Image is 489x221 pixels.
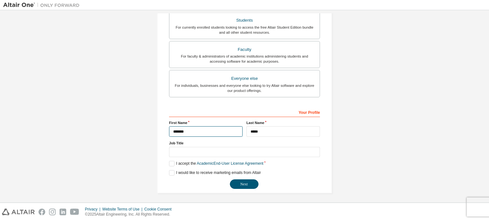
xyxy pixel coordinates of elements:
[173,16,316,25] div: Students
[39,209,45,215] img: facebook.svg
[60,209,66,215] img: linkedin.svg
[169,141,320,146] label: Job Title
[144,207,175,212] div: Cookie Consent
[3,2,83,8] img: Altair One
[197,161,263,166] a: Academic End-User License Agreement
[173,83,316,93] div: For individuals, businesses and everyone else looking to try Altair software and explore our prod...
[169,120,243,125] label: First Name
[173,74,316,83] div: Everyone else
[85,212,175,217] p: © 2025 Altair Engineering, Inc. All Rights Reserved.
[173,54,316,64] div: For faculty & administrators of academic institutions administering students and accessing softwa...
[169,170,261,176] label: I would like to receive marketing emails from Altair
[85,207,102,212] div: Privacy
[230,179,259,189] button: Next
[70,209,79,215] img: youtube.svg
[169,107,320,117] div: Your Profile
[49,209,56,215] img: instagram.svg
[102,207,144,212] div: Website Terms of Use
[173,25,316,35] div: For currently enrolled students looking to access the free Altair Student Edition bundle and all ...
[173,45,316,54] div: Faculty
[2,209,35,215] img: altair_logo.svg
[246,120,320,125] label: Last Name
[169,161,263,166] label: I accept the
